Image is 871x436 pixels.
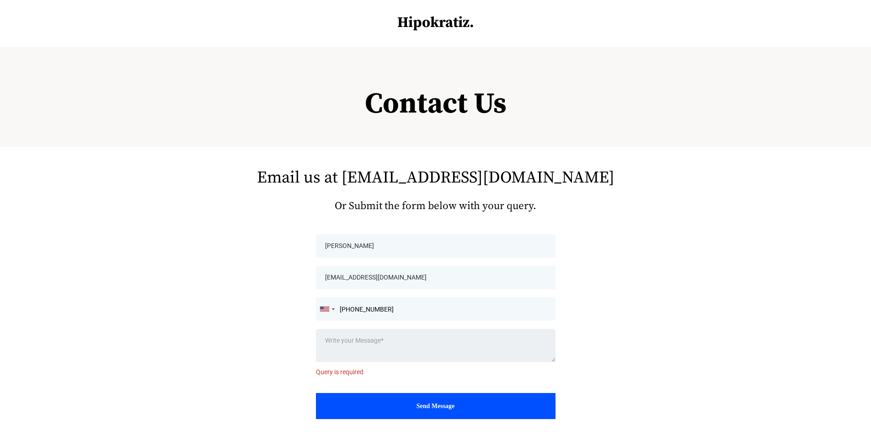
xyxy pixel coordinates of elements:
[316,366,556,378] div: Query is required
[177,167,694,189] h2: Email us at [EMAIL_ADDRESS][DOMAIN_NAME]
[316,266,556,289] input: Email*
[316,297,556,321] input: Phone*
[365,86,507,122] strong: Contact Us
[397,14,474,32] strong: Hipokratiz.
[177,199,694,213] h2: Or Submit the form below with your query.
[316,298,337,320] div: United States: +1
[323,400,548,412] div: Send Message
[316,393,556,419] button: Send Message
[316,234,556,258] input: Name*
